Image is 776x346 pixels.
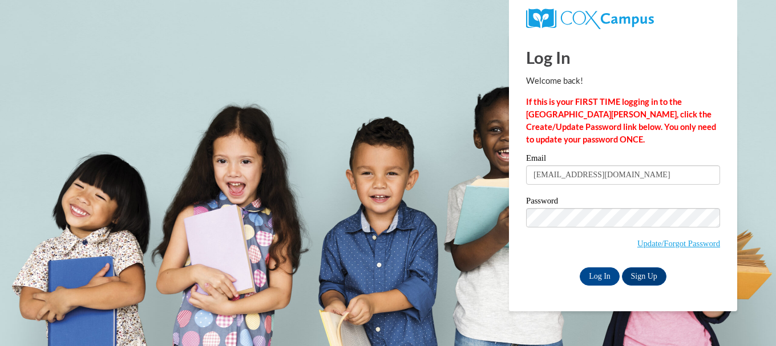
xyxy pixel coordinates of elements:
p: Welcome back! [526,75,720,87]
a: Sign Up [622,267,666,286]
h1: Log In [526,46,720,69]
label: Password [526,197,720,208]
a: COX Campus [526,9,720,29]
a: Update/Forgot Password [637,239,720,248]
img: COX Campus [526,9,654,29]
strong: If this is your FIRST TIME logging in to the [GEOGRAPHIC_DATA][PERSON_NAME], click the Create/Upd... [526,97,716,144]
label: Email [526,154,720,165]
input: Log In [580,267,620,286]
